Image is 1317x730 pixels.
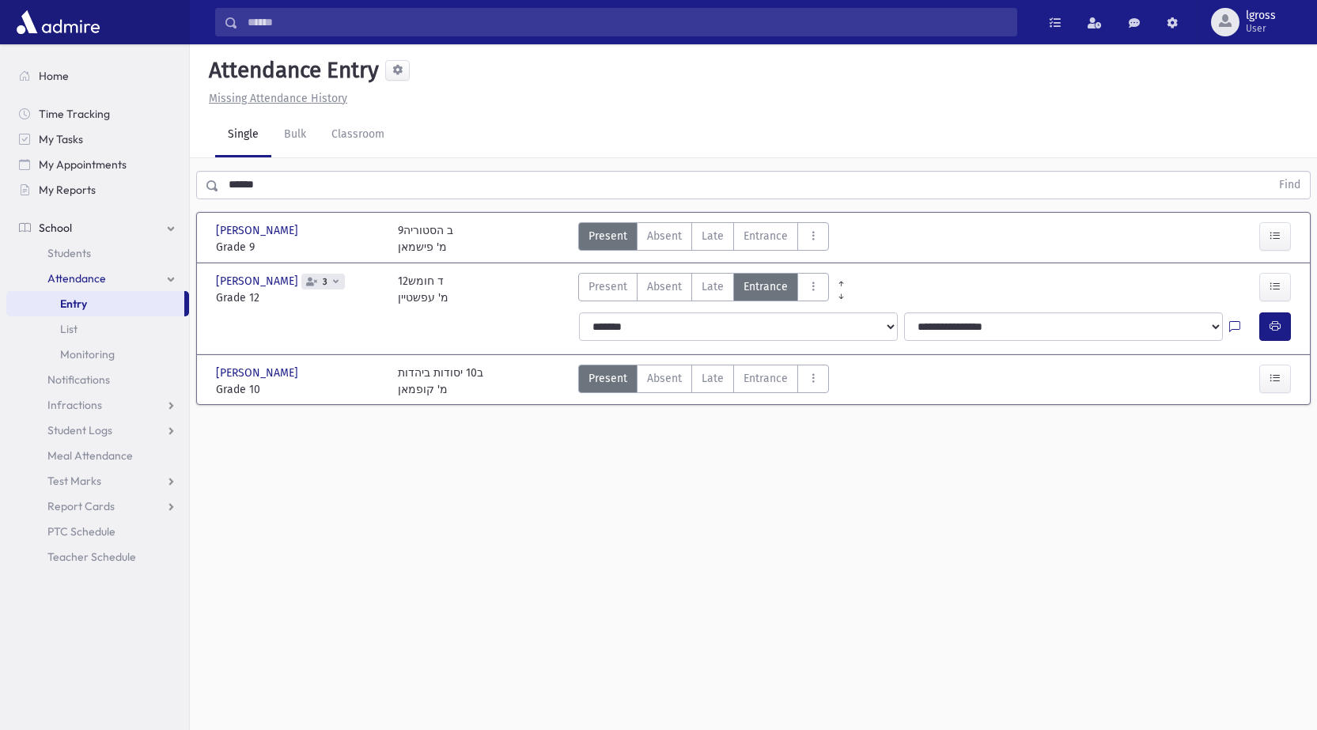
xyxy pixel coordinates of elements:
span: My Reports [39,183,96,197]
span: Attendance [47,271,106,286]
a: Teacher Schedule [6,544,189,569]
a: Monitoring [6,342,189,367]
span: lgross [1246,9,1276,22]
a: Student Logs [6,418,189,443]
a: PTC Schedule [6,519,189,544]
span: Students [47,246,91,260]
span: Late [702,278,724,295]
a: Single [215,113,271,157]
button: Find [1270,172,1310,199]
a: Test Marks [6,468,189,494]
span: Grade 9 [216,239,382,255]
u: Missing Attendance History [209,92,347,105]
div: AttTypes [578,273,829,306]
span: Monitoring [60,347,115,361]
a: Infractions [6,392,189,418]
span: Absent [647,370,682,387]
span: Entry [60,297,87,311]
span: Report Cards [47,499,115,513]
span: Absent [647,228,682,244]
span: Entrance [744,370,788,387]
a: My Reports [6,177,189,202]
span: Test Marks [47,474,101,488]
a: Entry [6,291,184,316]
span: Meal Attendance [47,448,133,463]
span: Entrance [744,228,788,244]
a: Bulk [271,113,319,157]
span: PTC Schedule [47,524,115,539]
div: AttTypes [578,222,829,255]
span: Grade 12 [216,289,382,306]
div: AttTypes [578,365,829,398]
span: School [39,221,72,235]
a: Home [6,63,189,89]
a: My Appointments [6,152,189,177]
span: Present [588,370,627,387]
h5: Attendance Entry [202,57,379,84]
a: School [6,215,189,240]
span: Grade 10 [216,381,382,398]
a: Missing Attendance History [202,92,347,105]
span: Time Tracking [39,107,110,121]
a: Time Tracking [6,101,189,127]
div: 12ד חומש מ' עפשטיין [398,273,448,306]
span: Present [588,228,627,244]
span: Infractions [47,398,102,412]
span: Entrance [744,278,788,295]
a: Meal Attendance [6,443,189,468]
span: Teacher Schedule [47,550,136,564]
a: Attendance [6,266,189,291]
span: Notifications [47,373,110,387]
a: Report Cards [6,494,189,519]
span: User [1246,22,1276,35]
span: [PERSON_NAME] [216,273,301,289]
span: 3 [320,277,331,287]
span: List [60,322,78,336]
span: My Tasks [39,132,83,146]
span: Absent [647,278,682,295]
span: My Appointments [39,157,127,172]
a: Notifications [6,367,189,392]
span: [PERSON_NAME] [216,222,301,239]
span: Late [702,228,724,244]
span: Home [39,69,69,83]
div: 9ב הסטוריה מ' פישמאן [398,222,453,255]
input: Search [238,8,1016,36]
span: Present [588,278,627,295]
img: AdmirePro [13,6,104,38]
span: Late [702,370,724,387]
a: List [6,316,189,342]
a: My Tasks [6,127,189,152]
a: Students [6,240,189,266]
span: [PERSON_NAME] [216,365,301,381]
span: Student Logs [47,423,112,437]
a: Classroom [319,113,397,157]
div: ב10 יסודות ביהדות מ' קופמאן [398,365,483,398]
